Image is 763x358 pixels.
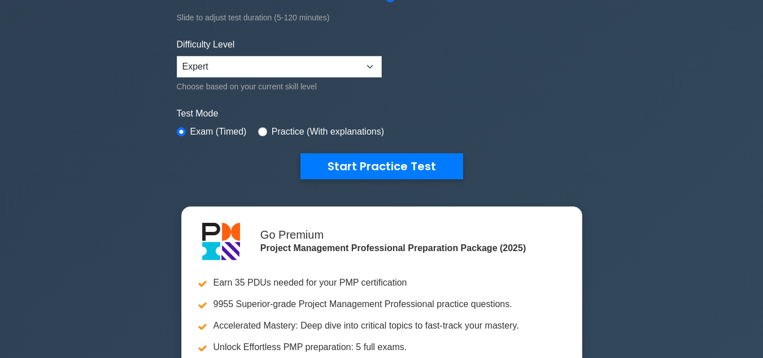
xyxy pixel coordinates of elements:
[177,107,587,120] label: Test Mode
[190,125,247,139] label: Exam (Timed)
[272,125,384,139] label: Practice (With explanations)
[177,11,587,24] div: Slide to adjust test duration (5-120 minutes)
[177,80,382,93] div: Choose based on your current skill level
[177,38,235,51] label: Difficulty Level
[300,153,463,179] button: Start Practice Test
